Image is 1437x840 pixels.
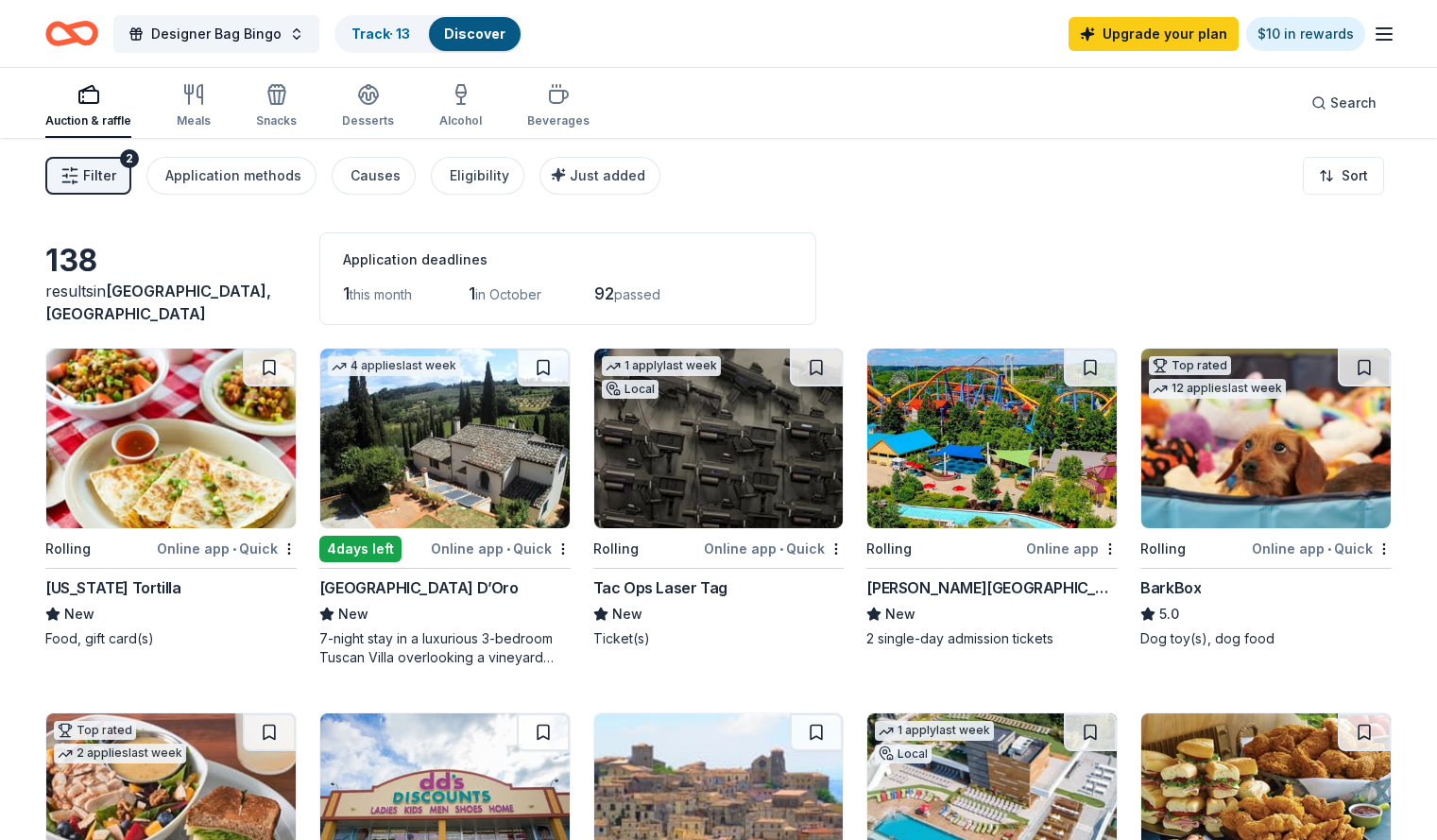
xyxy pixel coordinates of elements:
[64,603,94,626] span: New
[1159,603,1179,626] span: 5.0
[332,157,416,195] button: Causes
[232,541,236,557] span: •
[1327,541,1331,557] span: •
[602,380,659,399] div: Local
[45,11,98,56] a: Home
[120,149,139,168] div: 2
[885,603,915,626] span: New
[45,242,297,280] div: 138
[431,537,571,560] div: Online app Quick
[319,629,571,667] div: 7-night stay in a luxurious 3-bedroom Tuscan Villa overlooking a vineyard and the ancient walled ...
[46,349,296,528] img: Image for California Tortilla
[875,745,932,763] div: Local
[570,167,645,183] span: Just added
[612,603,642,626] span: New
[113,15,319,53] button: Designer Bag Bingo
[450,164,509,187] div: Eligibility
[1140,576,1201,599] div: BarkBox
[1140,629,1392,648] div: Dog toy(s), dog food
[343,283,350,303] span: 1
[83,164,116,187] span: Filter
[527,113,590,129] div: Beverages
[1140,348,1392,648] a: Image for BarkBoxTop rated12 applieslast weekRollingOnline app•QuickBarkBox5.0Dog toy(s), dog food
[256,76,297,138] button: Snacks
[594,283,614,303] span: 92
[351,164,401,187] div: Causes
[45,282,271,323] span: [GEOGRAPHIC_DATA], [GEOGRAPHIC_DATA]
[45,629,297,648] div: Food, gift card(s)
[593,629,845,648] div: Ticket(s)
[1252,537,1392,560] div: Online app Quick
[151,23,282,45] span: Designer Bag Bingo
[1149,379,1286,399] div: 12 applies last week
[593,576,727,599] div: Tac Ops Laser Tag
[350,286,412,302] span: this month
[614,286,660,302] span: passed
[45,538,91,560] div: Rolling
[45,576,180,599] div: [US_STATE] Tortilla
[866,629,1118,648] div: 2 single-day admission tickets
[866,576,1118,599] div: [PERSON_NAME][GEOGRAPHIC_DATA]
[444,26,505,42] a: Discover
[1330,92,1377,114] span: Search
[328,356,460,376] div: 4 applies last week
[342,113,394,129] div: Desserts
[1303,157,1384,195] button: Sort
[439,113,482,129] div: Alcohol
[338,603,368,626] span: New
[342,76,394,138] button: Desserts
[602,356,721,376] div: 1 apply last week
[45,280,297,325] div: results
[45,113,131,129] div: Auction & raffle
[1069,17,1239,51] a: Upgrade your plan
[1342,164,1368,187] span: Sort
[1026,537,1118,560] div: Online app
[351,26,410,42] a: Track· 13
[45,348,297,648] a: Image for California TortillaRollingOnline app•Quick[US_STATE] TortillaNewFood, gift card(s)
[469,283,475,303] span: 1
[319,536,402,562] div: 4 days left
[45,157,131,195] button: Filter2
[506,541,510,557] span: •
[343,249,793,271] div: Application deadlines
[1296,84,1392,122] button: Search
[54,744,186,763] div: 2 applies last week
[875,721,994,741] div: 1 apply last week
[866,348,1118,648] a: Image for Dorney Park & Wildwater KingdomRollingOnline app[PERSON_NAME][GEOGRAPHIC_DATA]New2 sing...
[1246,17,1365,51] a: $10 in rewards
[779,541,783,557] span: •
[54,721,136,740] div: Top rated
[539,157,660,195] button: Just added
[334,15,522,53] button: Track· 13Discover
[320,349,570,528] img: Image for Villa Sogni D’Oro
[45,76,131,138] button: Auction & raffle
[867,349,1117,528] img: Image for Dorney Park & Wildwater Kingdom
[157,537,297,560] div: Online app Quick
[165,164,301,187] div: Application methods
[593,348,845,648] a: Image for Tac Ops Laser Tag1 applylast weekLocalRollingOnline app•QuickTac Ops Laser TagNewTicket(s)
[1149,356,1231,375] div: Top rated
[1140,538,1186,560] div: Rolling
[177,113,211,129] div: Meals
[146,157,316,195] button: Application methods
[45,282,271,323] span: in
[1141,349,1391,528] img: Image for BarkBox
[431,157,524,195] button: Eligibility
[475,286,541,302] span: in October
[866,538,912,560] div: Rolling
[319,348,571,667] a: Image for Villa Sogni D’Oro4 applieslast week4days leftOnline app•Quick[GEOGRAPHIC_DATA] D’OroNew...
[177,76,211,138] button: Meals
[593,538,639,560] div: Rolling
[594,349,844,528] img: Image for Tac Ops Laser Tag
[704,537,844,560] div: Online app Quick
[527,76,590,138] button: Beverages
[319,576,519,599] div: [GEOGRAPHIC_DATA] D’Oro
[439,76,482,138] button: Alcohol
[256,113,297,129] div: Snacks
